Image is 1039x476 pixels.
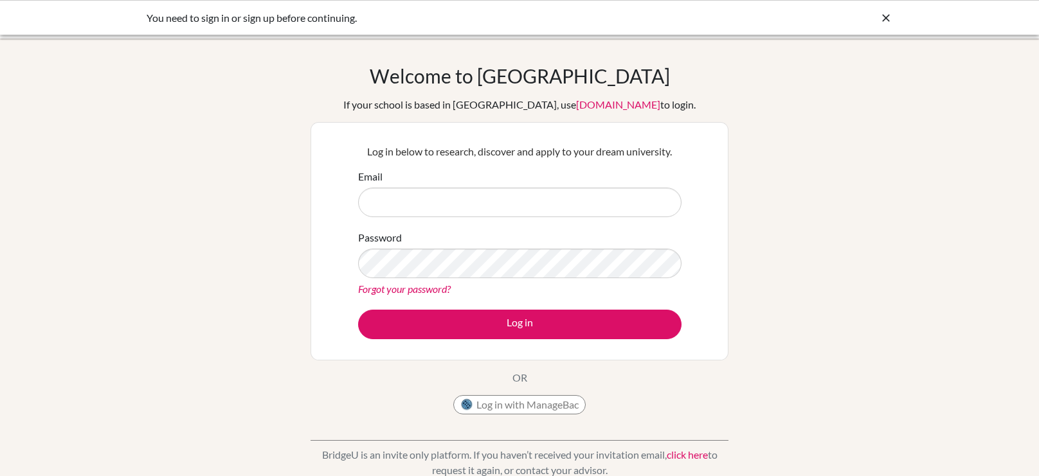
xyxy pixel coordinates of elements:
button: Log in with ManageBac [453,395,586,414]
a: click here [667,448,708,461]
p: Log in below to research, discover and apply to your dream university. [358,144,682,159]
p: OR [512,370,527,385]
label: Email [358,169,383,184]
a: [DOMAIN_NAME] [576,98,660,110]
label: Password [358,230,402,245]
div: You need to sign in or sign up before continuing. [147,10,700,26]
a: Forgot your password? [358,283,451,295]
h1: Welcome to [GEOGRAPHIC_DATA] [370,64,670,87]
div: If your school is based in [GEOGRAPHIC_DATA], use to login. [343,97,696,112]
button: Log in [358,310,682,339]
